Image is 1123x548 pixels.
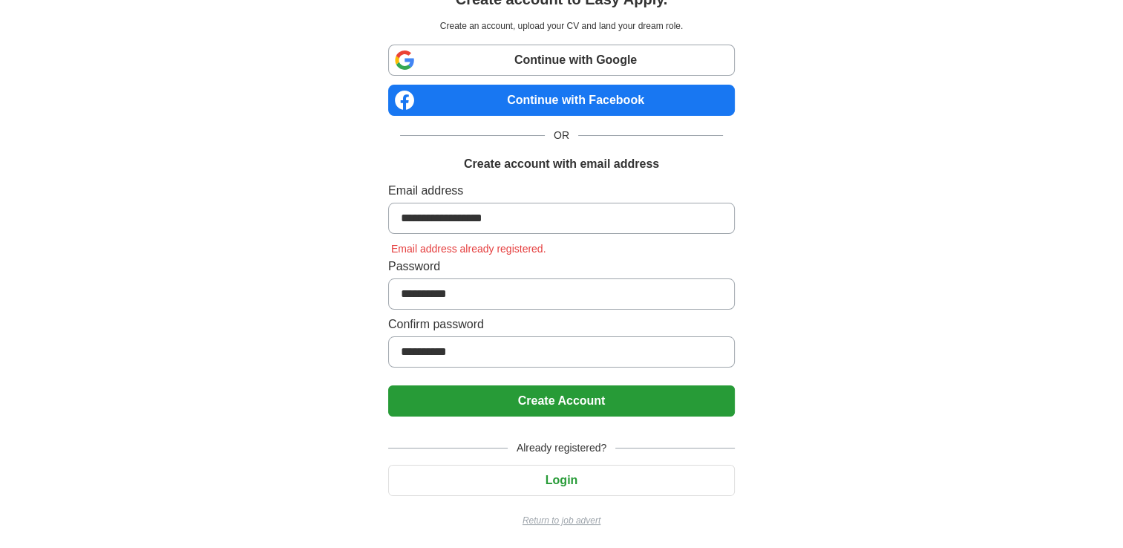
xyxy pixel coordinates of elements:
[545,128,578,143] span: OR
[388,465,735,496] button: Login
[391,19,732,33] p: Create an account, upload your CV and land your dream role.
[388,316,735,333] label: Confirm password
[388,474,735,486] a: Login
[388,45,735,76] a: Continue with Google
[388,182,735,200] label: Email address
[388,258,735,275] label: Password
[464,155,659,173] h1: Create account with email address
[388,385,735,417] button: Create Account
[388,85,735,116] a: Continue with Facebook
[388,514,735,527] a: Return to job advert
[388,243,549,255] span: Email address already registered.
[508,440,615,456] span: Already registered?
